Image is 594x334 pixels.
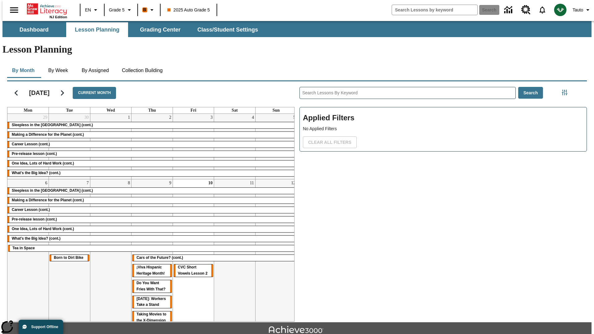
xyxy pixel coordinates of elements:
[251,114,255,121] a: October 4, 2025
[7,63,40,78] button: By Month
[23,107,34,113] a: Monday
[82,4,102,15] button: Language: EN, Select a language
[214,114,256,179] td: October 4, 2025
[7,197,297,203] div: Making a Difference for the Planet (cont.)
[189,107,198,113] a: Friday
[518,87,543,99] button: Search
[54,255,83,260] span: Born to Dirt Bike
[207,179,214,187] a: October 10, 2025
[12,246,35,250] span: Tea in Space
[7,170,297,176] div: What's the Big Idea? (cont.)
[105,107,116,113] a: Wednesday
[12,188,93,193] span: Sleepless in the Animal Kingdom (cont.)
[132,296,172,308] div: Labor Day: Workers Take a Stand
[12,217,57,221] span: Pre-release lesson (cont.)
[75,26,119,33] span: Lesson Planning
[292,114,297,121] a: October 5, 2025
[65,107,74,113] a: Tuesday
[7,188,297,194] div: Sleepless in the Animal Kingdom (cont.)
[271,107,281,113] a: Sunday
[73,87,116,99] button: Current Month
[173,179,214,327] td: October 10, 2025
[12,171,61,175] span: What's the Big Idea? (cont.)
[143,6,146,14] span: B
[27,2,67,19] div: Home
[19,320,63,334] button: Support Offline
[31,325,58,329] span: Support Offline
[5,1,23,19] button: Open side menu
[132,280,172,293] div: Do You Want Fries With That?
[209,114,214,121] a: October 3, 2025
[197,26,258,33] span: Class/Student Settings
[117,63,168,78] button: Collection Building
[140,26,180,33] span: Grading Center
[132,264,172,277] div: ¡Viva Hispanic Heritage Month!
[77,63,114,78] button: By Assigned
[7,132,297,138] div: Making a Difference for the Planet (cont.)
[131,179,173,327] td: October 9, 2025
[303,126,583,132] p: No Applied Filters
[12,132,84,137] span: Making a Difference for the Planet (cont.)
[192,22,263,37] button: Class/Student Settings
[303,110,583,126] h2: Applied Filters
[7,179,49,327] td: October 6, 2025
[49,255,89,261] div: Born to Dirt Bike
[109,7,125,13] span: Grade 5
[8,245,296,251] div: Tea in Space
[174,264,213,277] div: CVC Short Vowels Lesson 2
[132,255,297,261] div: Cars of the Future? (cont.)
[131,114,173,179] td: October 2, 2025
[558,86,571,99] button: Filters Side menu
[173,114,214,179] td: October 3, 2025
[136,265,165,276] span: ¡Viva Hispanic Heritage Month!
[12,123,93,127] span: Sleepless in the Animal Kingdom (cont.)
[12,152,57,156] span: Pre-release lesson (cont.)
[12,142,50,146] span: Career Lesson (cont.)
[85,179,90,187] a: October 7, 2025
[295,79,587,322] div: Search
[248,179,255,187] a: October 11, 2025
[2,21,592,37] div: SubNavbar
[106,4,136,15] button: Grade: Grade 5, Select a grade
[136,255,183,260] span: Cars of the Future? (cont.)
[554,4,566,16] img: avatar image
[54,85,70,101] button: Next
[27,3,67,15] a: Home
[518,2,534,18] a: Resource Center, Will open in new tab
[392,5,477,15] input: search field
[214,179,256,327] td: October 11, 2025
[90,179,131,327] td: October 8, 2025
[19,26,49,33] span: Dashboard
[127,179,131,187] a: October 8, 2025
[7,216,297,223] div: Pre-release lesson (cont.)
[534,2,550,18] a: Notifications
[29,89,49,96] h2: [DATE]
[167,7,210,13] span: 2025 Auto Grade 5
[168,179,173,187] a: October 9, 2025
[300,87,515,99] input: Search Lessons By Keyword
[12,236,61,241] span: What's the Big Idea? (cont.)
[49,15,67,19] span: NJ Edition
[7,226,297,232] div: One Idea, Lots of Hard Work (cont.)
[7,207,297,213] div: Career Lesson (cont.)
[290,179,297,187] a: October 12, 2025
[140,4,158,15] button: Boost Class color is orange. Change class color
[8,85,24,101] button: Previous
[12,227,74,231] span: One Idea, Lots of Hard Work (cont.)
[66,22,128,37] button: Lesson Planning
[2,44,592,55] h1: Lesson Planning
[49,179,90,327] td: October 7, 2025
[90,114,131,179] td: October 1, 2025
[255,114,297,179] td: October 5, 2025
[136,281,166,291] span: Do You Want Fries With That?
[7,161,297,167] div: One Idea, Lots of Hard Work (cont.)
[12,198,84,202] span: Making a Difference for the Planet (cont.)
[168,114,173,121] a: October 2, 2025
[255,179,297,327] td: October 12, 2025
[7,122,297,128] div: Sleepless in the Animal Kingdom (cont.)
[7,141,297,148] div: Career Lesson (cont.)
[12,208,50,212] span: Career Lesson (cont.)
[2,79,295,322] div: Calendar
[44,179,49,187] a: October 6, 2025
[178,265,208,276] span: CVC Short Vowels Lesson 2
